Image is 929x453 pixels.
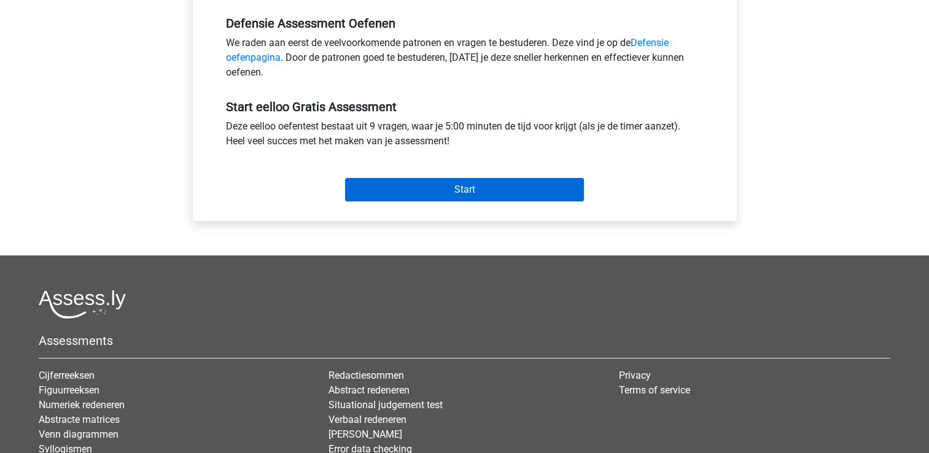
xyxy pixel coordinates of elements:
a: Venn diagrammen [39,428,119,440]
h5: Assessments [39,333,890,348]
img: Assessly logo [39,290,126,319]
h5: Start eelloo Gratis Assessment [226,99,704,114]
a: Verbaal redeneren [328,414,406,425]
a: Redactiesommen [328,370,404,381]
a: Abstract redeneren [328,384,410,396]
a: Privacy [619,370,651,381]
a: Numeriek redeneren [39,399,125,411]
input: Start [345,178,584,201]
a: Figuurreeksen [39,384,99,396]
div: Deze eelloo oefentest bestaat uit 9 vragen, waar je 5:00 minuten de tijd voor krijgt (als je de t... [217,119,713,153]
a: Terms of service [619,384,690,396]
a: Cijferreeksen [39,370,95,381]
div: We raden aan eerst de veelvoorkomende patronen en vragen te bestuderen. Deze vind je op de . Door... [217,36,713,85]
h5: Defensie Assessment Oefenen [226,16,704,31]
a: [PERSON_NAME] [328,428,402,440]
a: Situational judgement test [328,399,443,411]
a: Abstracte matrices [39,414,120,425]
